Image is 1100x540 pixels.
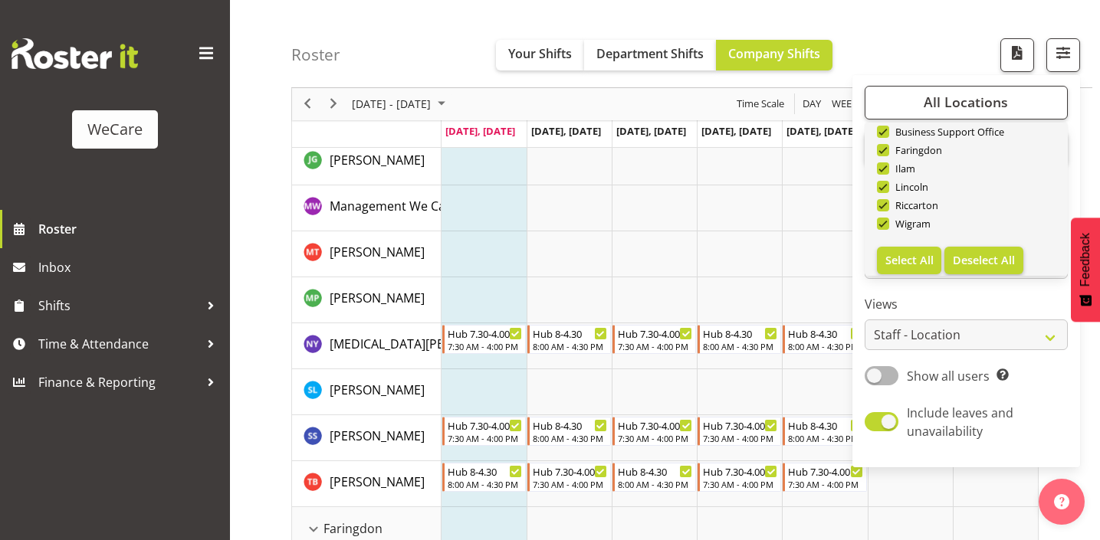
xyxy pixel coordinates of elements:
button: September 2025 [350,95,452,114]
div: Hub 7.30-4.00 [448,326,522,341]
div: Hub 7.30-4.00 [788,463,862,479]
button: Download a PDF of the roster according to the set date range. [1000,38,1034,72]
div: 8:00 AM - 4:30 PM [448,478,522,490]
span: [PERSON_NAME] [330,473,425,490]
span: [DATE], [DATE] [445,124,515,138]
span: Department Shifts [596,45,704,62]
div: 7:30 AM - 4:00 PM [448,432,522,444]
div: Hub 8-4.30 [618,463,692,479]
div: 8:00 AM - 4:30 PM [703,340,777,352]
div: 7:30 AM - 4:00 PM [533,478,607,490]
div: 7:30 AM - 4:00 PM [703,478,777,490]
td: Management We Care resource [292,185,442,231]
div: Tyla Boyd"s event - Hub 8-4.30 Begin From Wednesday, October 1, 2025 at 8:00:00 AM GMT+13:00 Ends... [612,463,696,492]
div: Hub 8-4.30 [788,417,862,433]
div: Nikita Yates"s event - Hub 8-4.30 Begin From Tuesday, September 30, 2025 at 8:00:00 AM GMT+13:00 ... [527,325,611,354]
span: Riccarton [889,199,939,211]
span: Ilam [889,162,916,175]
span: [PERSON_NAME] [330,244,425,260]
td: Savita Savita resource [292,415,442,461]
span: Management We Care [330,198,458,214]
div: Hub 8-4.30 [533,417,607,433]
div: 7:30 AM - 4:00 PM [788,478,862,490]
div: Nikita Yates"s event - Hub 7.30-4.00 Begin From Monday, September 29, 2025 at 7:30:00 AM GMT+13:0... [442,325,526,354]
a: [PERSON_NAME] [330,151,425,169]
button: All Locations [865,86,1068,119]
span: [DATE], [DATE] [786,124,856,138]
div: Hub 7.30-4.00 [703,417,777,433]
span: Wigram [889,218,931,230]
div: Savita Savita"s event - Hub 8-4.30 Begin From Friday, October 3, 2025 at 8:00:00 AM GMT+13:00 End... [783,417,866,446]
span: Time & Attendance [38,332,199,355]
a: Management We Care [330,197,458,215]
a: [PERSON_NAME] [330,289,425,307]
div: Savita Savita"s event - Hub 7.30-4.00 Begin From Thursday, October 2, 2025 at 7:30:00 AM GMT+13:0... [698,417,781,446]
div: 8:00 AM - 4:30 PM [533,432,607,444]
button: Your Shifts [496,40,584,70]
div: Tyla Boyd"s event - Hub 8-4.30 Begin From Monday, September 29, 2025 at 8:00:00 AM GMT+13:00 Ends... [442,463,526,492]
span: Feedback [1079,233,1092,286]
button: Previous [297,95,318,114]
span: [DATE], [DATE] [701,124,771,138]
div: Savita Savita"s event - Hub 7.30-4.00 Begin From Wednesday, October 1, 2025 at 7:30:00 AM GMT+13:... [612,417,696,446]
div: Hub 8-4.30 [533,326,607,341]
div: Savita Savita"s event - Hub 7.30-4.00 Begin From Monday, September 29, 2025 at 7:30:00 AM GMT+13:... [442,417,526,446]
button: Department Shifts [584,40,716,70]
span: [DATE], [DATE] [616,124,686,138]
span: [DATE], [DATE] [531,124,601,138]
div: Hub 7.30-4.00 [618,417,692,433]
span: Business Support Office [889,126,1005,138]
span: Faringdon [323,519,383,538]
span: Finance & Reporting [38,371,199,394]
span: [PERSON_NAME] [330,427,425,444]
span: Include leaves and unavailability [907,404,1013,440]
div: 7:30 AM - 4:00 PM [448,340,522,352]
td: Sarah Lamont resource [292,369,442,415]
button: Select All [877,247,942,274]
td: Millie Pumphrey resource [292,277,442,323]
span: All Locations [924,93,1008,112]
td: Nikita Yates resource [292,323,442,369]
a: [PERSON_NAME] [330,427,425,445]
div: Hub 7.30-4.00 [703,463,777,479]
div: WeCare [87,118,143,141]
button: Filter Shifts [1046,38,1080,72]
img: help-xxl-2.png [1054,494,1069,509]
label: Views [865,296,1068,314]
div: Tyla Boyd"s event - Hub 7.30-4.00 Begin From Friday, October 3, 2025 at 7:30:00 AM GMT+13:00 Ends... [783,463,866,492]
div: Sep 29 - Oct 05, 2025 [346,88,455,120]
div: Tyla Boyd"s event - Hub 7.30-4.00 Begin From Thursday, October 2, 2025 at 7:30:00 AM GMT+13:00 En... [698,463,781,492]
div: 7:30 AM - 4:00 PM [618,340,692,352]
div: Nikita Yates"s event - Hub 8-4.30 Begin From Thursday, October 2, 2025 at 8:00:00 AM GMT+13:00 En... [698,325,781,354]
h4: Roster [291,46,340,64]
div: Hub 7.30-4.00 [618,326,692,341]
span: Roster [38,218,222,241]
div: Hub 7.30-4.00 [533,463,607,479]
div: next period [320,88,346,120]
div: Nikita Yates"s event - Hub 7.30-4.00 Begin From Wednesday, October 1, 2025 at 7:30:00 AM GMT+13:0... [612,325,696,354]
div: Hub 8-4.30 [448,463,522,479]
div: 7:30 AM - 4:00 PM [703,432,777,444]
span: Company Shifts [728,45,820,62]
div: 8:00 AM - 4:30 PM [533,340,607,352]
div: Hub 8-4.30 [788,326,862,341]
span: Inbox [38,256,222,279]
span: [PERSON_NAME] [330,381,425,398]
button: Feedback - Show survey [1071,218,1100,322]
span: Day [801,95,823,114]
span: Your Shifts [508,45,572,62]
td: Janine Grundler resource [292,139,442,185]
span: Deselect All [953,253,1015,267]
button: Timeline Day [800,95,824,114]
div: Hub 8-4.30 [703,326,777,341]
span: Lincoln [889,181,929,193]
span: Shifts [38,294,199,317]
div: Savita Savita"s event - Hub 8-4.30 Begin From Tuesday, September 30, 2025 at 8:00:00 AM GMT+13:00... [527,417,611,446]
span: Faringdon [889,144,943,156]
div: previous period [294,88,320,120]
a: [PERSON_NAME] [330,473,425,491]
div: Nikita Yates"s event - Hub 8-4.30 Begin From Friday, October 3, 2025 at 8:00:00 AM GMT+13:00 Ends... [783,325,866,354]
td: Tyla Boyd resource [292,461,442,507]
button: Company Shifts [716,40,832,70]
button: Deselect All [944,247,1023,274]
